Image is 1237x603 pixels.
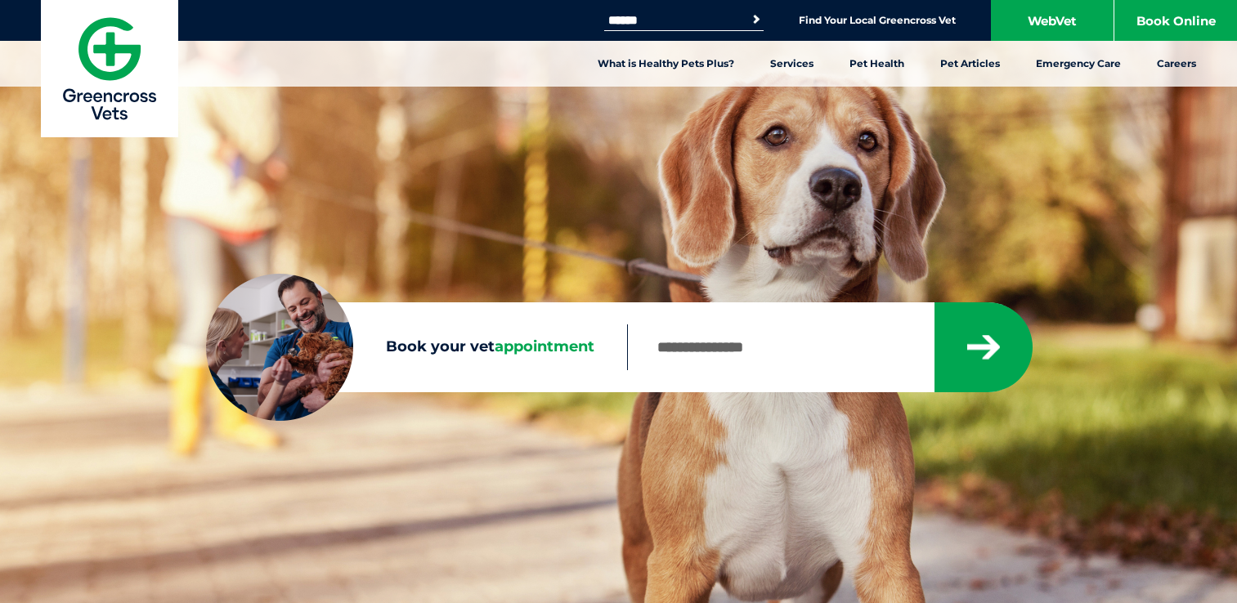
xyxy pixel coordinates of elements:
label: Book your vet [206,335,627,360]
a: Find Your Local Greencross Vet [799,14,956,27]
button: Search [748,11,764,28]
a: Services [752,41,831,87]
a: Pet Health [831,41,922,87]
a: Emergency Care [1018,41,1139,87]
a: Careers [1139,41,1214,87]
span: appointment [495,337,594,355]
a: Pet Articles [922,41,1018,87]
a: What is Healthy Pets Plus? [580,41,752,87]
